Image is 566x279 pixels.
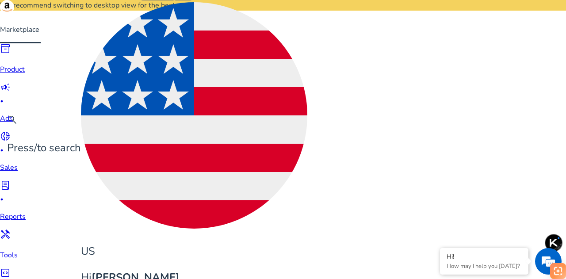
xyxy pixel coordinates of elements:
div: Hi! [447,252,522,261]
p: Press to search [7,140,81,156]
p: How may I help you today? [447,262,522,270]
p: US [81,244,307,259]
img: us.svg [81,2,307,229]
